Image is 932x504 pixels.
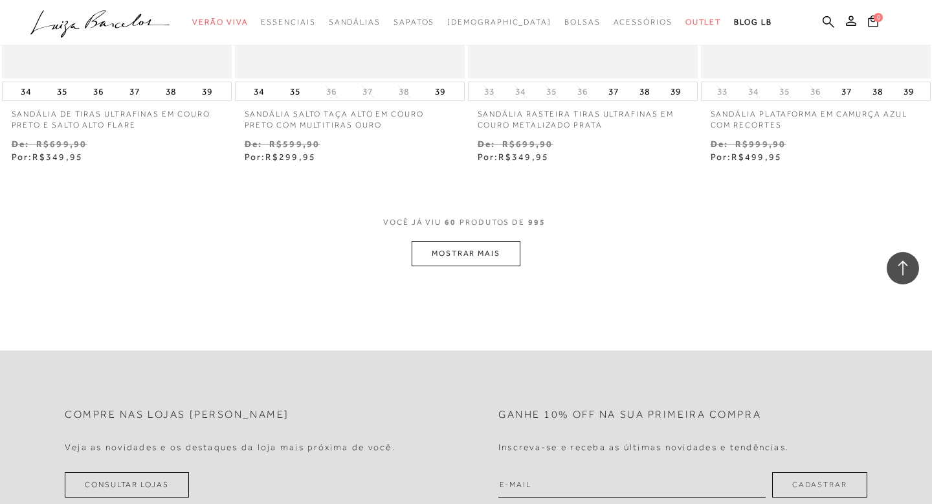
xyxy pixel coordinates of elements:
[744,86,762,98] button: 34
[395,86,413,98] button: 38
[498,152,549,162] span: R$349,95
[614,17,672,27] span: Acessórios
[53,82,71,100] button: 35
[542,86,560,98] button: 35
[65,409,289,421] h2: Compre nas lojas [PERSON_NAME]
[235,101,465,131] a: SANDÁLIA SALTO TAÇA ALTO EM COURO PRETO COM MULTITIRAS OURO
[528,217,546,241] span: 995
[322,86,340,98] button: 36
[192,10,248,34] a: categoryNavScreenReaderText
[447,10,551,34] a: noSubCategoriesText
[329,17,381,27] span: Sandálias
[874,13,883,22] span: 0
[564,10,601,34] a: categoryNavScreenReaderText
[614,10,672,34] a: categoryNavScreenReaderText
[89,82,107,100] button: 36
[65,442,395,453] h4: Veja as novidades e os destaques da loja mais próxima de você.
[383,217,441,228] span: VOCê JÁ VIU
[498,409,761,421] h2: Ganhe 10% off na sua primeira compra
[636,82,654,100] button: 38
[445,217,456,241] span: 60
[478,139,496,149] small: De:
[192,17,248,27] span: Verão Viva
[460,217,525,228] span: PRODUTOS DE
[564,17,601,27] span: Bolsas
[734,10,771,34] a: BLOG LB
[17,82,35,100] button: 34
[711,152,782,162] span: Por:
[502,139,553,149] small: R$699,90
[734,17,771,27] span: BLOG LB
[573,86,592,98] button: 36
[864,14,882,32] button: 0
[265,152,316,162] span: R$299,95
[329,10,381,34] a: categoryNavScreenReaderText
[261,17,315,27] span: Essenciais
[269,139,320,149] small: R$599,90
[498,442,789,453] h4: Inscreva-se e receba as últimas novidades e tendências.
[735,139,786,149] small: R$999,90
[685,10,722,34] a: categoryNavScreenReaderText
[713,86,731,98] button: 33
[775,86,793,98] button: 35
[447,17,551,27] span: [DEMOGRAPHIC_DATA]
[900,82,918,100] button: 39
[701,101,931,131] a: SANDÁLIA PLATAFORMA EM CAMURÇA AZUL COM RECORTES
[412,241,520,266] button: MOSTRAR MAIS
[2,101,232,131] a: SANDÁLIA DE TIRAS ULTRAFINAS EM COURO PRETO E SALTO ALTO FLARE
[772,472,867,498] button: Cadastrar
[468,101,698,131] a: SANDÁLIA RASTEIRA TIRAS ULTRAFINAS EM COURO METALIZADO PRATA
[286,82,304,100] button: 35
[480,86,498,98] button: 33
[869,82,887,100] button: 38
[605,82,623,100] button: 37
[359,86,377,98] button: 37
[32,152,83,162] span: R$349,95
[126,82,144,100] button: 37
[12,152,83,162] span: Por:
[245,152,316,162] span: Por:
[12,139,30,149] small: De:
[498,472,766,498] input: E-mail
[65,472,189,498] a: Consultar Lojas
[511,86,529,98] button: 34
[250,82,268,100] button: 34
[711,139,729,149] small: De:
[806,86,825,98] button: 36
[245,139,263,149] small: De:
[198,82,216,100] button: 39
[731,152,782,162] span: R$499,95
[667,82,685,100] button: 39
[162,82,180,100] button: 38
[478,152,549,162] span: Por:
[394,10,434,34] a: categoryNavScreenReaderText
[685,17,722,27] span: Outlet
[394,17,434,27] span: Sapatos
[838,82,856,100] button: 37
[36,139,87,149] small: R$699,90
[261,10,315,34] a: categoryNavScreenReaderText
[431,82,449,100] button: 39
